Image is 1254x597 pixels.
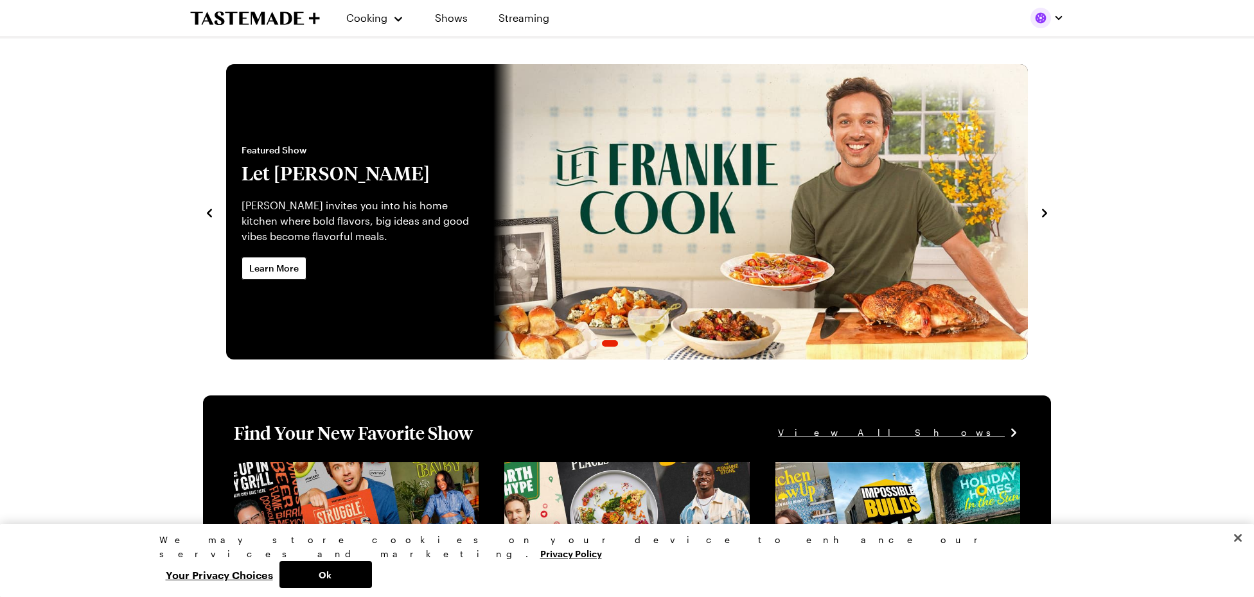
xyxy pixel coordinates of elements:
a: View full content for [object Object] [504,463,680,476]
p: [PERSON_NAME] invites you into his home kitchen where bold flavors, big ideas and good vibes beco... [242,198,478,244]
span: Go to slide 3 [623,340,630,347]
span: Go to slide 2 [602,340,618,347]
span: Go to slide 1 [590,340,597,347]
div: Privacy [159,533,1084,588]
h1: Find Your New Favorite Show [234,421,473,444]
button: navigate to previous item [203,204,216,220]
h2: Let [PERSON_NAME] [242,162,478,185]
button: Your Privacy Choices [159,561,279,588]
img: Profile picture [1030,8,1051,28]
span: Learn More [249,262,299,275]
div: 2 / 6 [226,64,1028,359]
a: Learn More [242,257,306,280]
button: navigate to next item [1038,204,1051,220]
span: Go to slide 4 [635,340,641,347]
span: Go to slide 5 [646,340,653,347]
a: More information about your privacy, opens in a new tab [540,547,602,559]
span: Go to slide 6 [658,340,664,347]
a: To Tastemade Home Page [190,11,320,26]
button: Ok [279,561,372,588]
div: We may store cookies on your device to enhance our services and marketing. [159,533,1084,561]
button: Close [1224,524,1252,552]
span: Featured Show [242,144,478,157]
button: Cooking [346,3,404,33]
span: View All Shows [778,426,1005,440]
span: Cooking [346,12,387,24]
a: View full content for [object Object] [234,463,409,476]
a: View full content for [object Object] [775,463,951,476]
a: View All Shows [778,426,1020,440]
button: Profile picture [1030,8,1064,28]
